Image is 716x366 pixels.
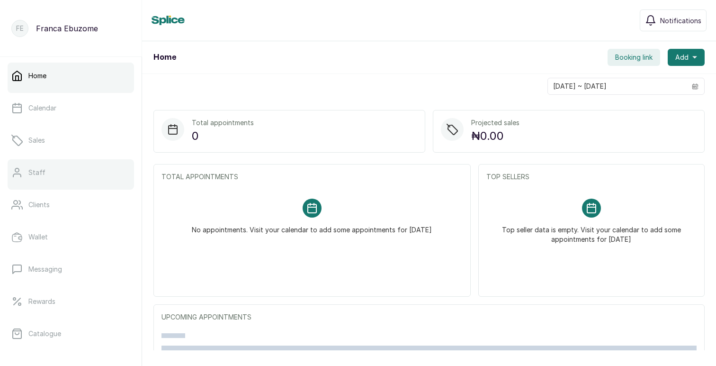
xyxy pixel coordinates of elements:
svg: calendar [692,83,698,90]
p: Clients [28,200,50,210]
a: Calendar [8,95,134,121]
a: Wallet [8,224,134,250]
a: Sales [8,127,134,154]
p: No appointments. Visit your calendar to add some appointments for [DATE] [192,218,432,235]
p: TOP SELLERS [486,172,697,182]
p: TOTAL APPOINTMENTS [161,172,463,182]
p: Top seller data is empty. Visit your calendar to add some appointments for [DATE] [498,218,685,244]
p: Rewards [28,297,55,306]
a: Messaging [8,256,134,283]
span: Notifications [660,16,701,26]
a: Rewards [8,288,134,315]
p: Calendar [28,103,56,113]
p: Staff [28,168,45,177]
span: Add [675,53,689,62]
p: Messaging [28,265,62,274]
p: 0 [192,128,254,145]
a: Clients [8,192,134,218]
p: FE [16,24,24,33]
button: Booking link [608,49,660,66]
span: Booking link [615,53,653,62]
p: Catalogue [28,329,61,339]
button: Notifications [640,9,707,31]
p: Total appointments [192,118,254,128]
h1: Home [153,52,176,63]
p: ₦0.00 [471,128,519,145]
p: Home [28,71,46,81]
a: Home [8,63,134,89]
p: Sales [28,136,45,145]
p: Wallet [28,232,48,242]
button: Add [668,49,705,66]
a: Staff [8,159,134,186]
a: Catalogue [8,320,134,347]
input: Select date [548,78,686,94]
p: Franca Ebuzome [36,23,98,34]
p: UPCOMING APPOINTMENTS [161,312,697,322]
p: Projected sales [471,118,519,128]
